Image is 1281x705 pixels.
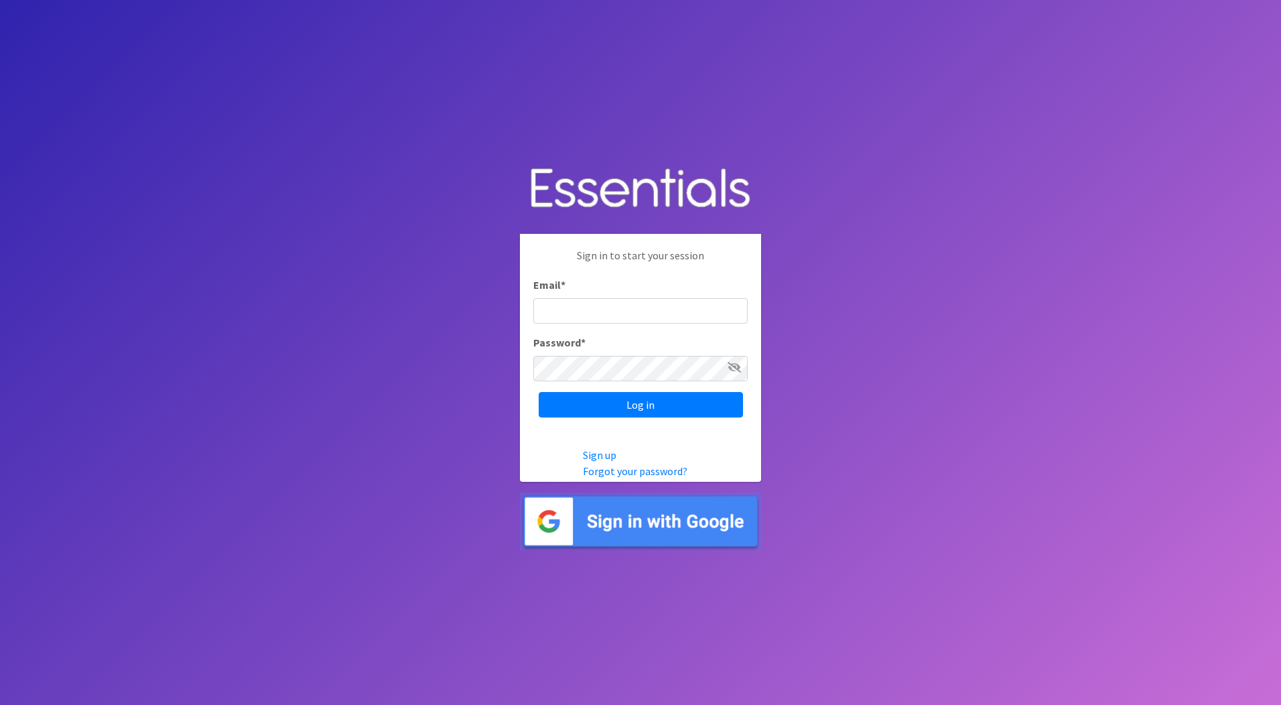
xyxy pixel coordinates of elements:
[583,448,616,462] a: Sign up
[583,464,687,478] a: Forgot your password?
[520,155,761,224] img: Human Essentials
[533,277,565,293] label: Email
[520,493,761,551] img: Sign in with Google
[533,334,586,350] label: Password
[561,278,565,292] abbr: required
[581,336,586,349] abbr: required
[539,392,743,418] input: Log in
[533,247,748,277] p: Sign in to start your session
